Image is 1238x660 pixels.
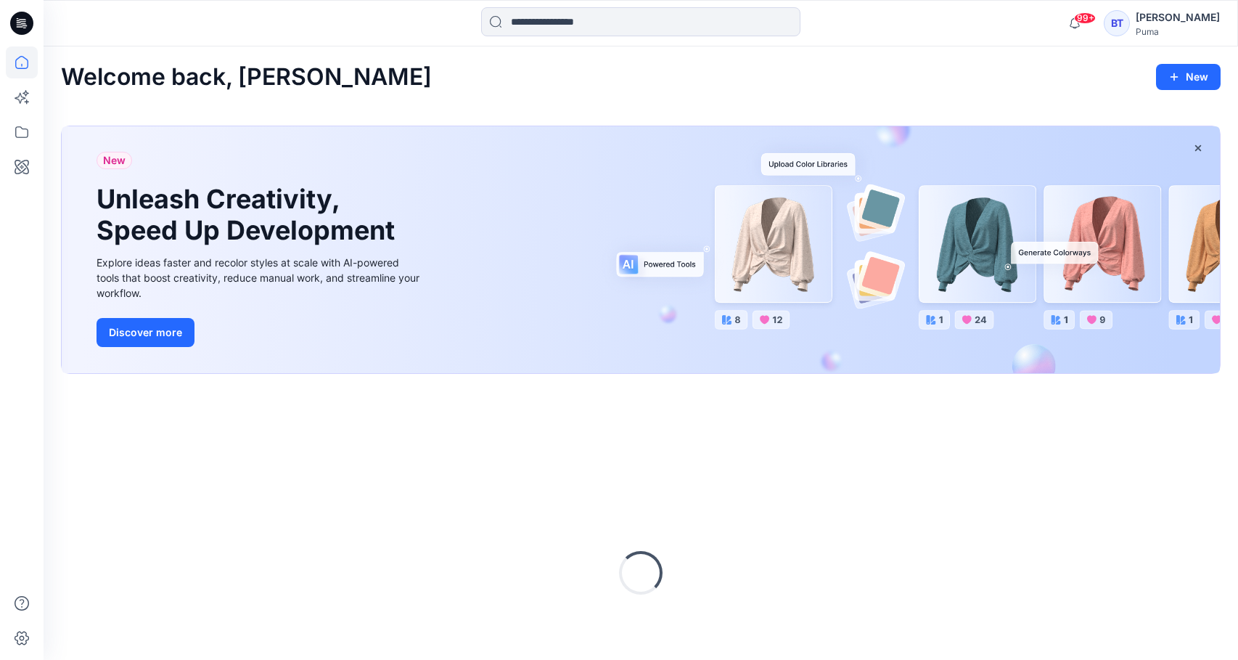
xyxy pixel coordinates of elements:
[1156,64,1221,90] button: New
[97,318,194,347] button: Discover more
[97,255,423,301] div: Explore ideas faster and recolor styles at scale with AI-powered tools that boost creativity, red...
[1104,10,1130,36] div: BT
[1074,12,1096,24] span: 99+
[97,184,401,246] h1: Unleash Creativity, Speed Up Development
[103,152,126,169] span: New
[61,64,432,91] h2: Welcome back, [PERSON_NAME]
[1136,9,1220,26] div: [PERSON_NAME]
[1136,26,1220,37] div: Puma
[97,318,423,347] a: Discover more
